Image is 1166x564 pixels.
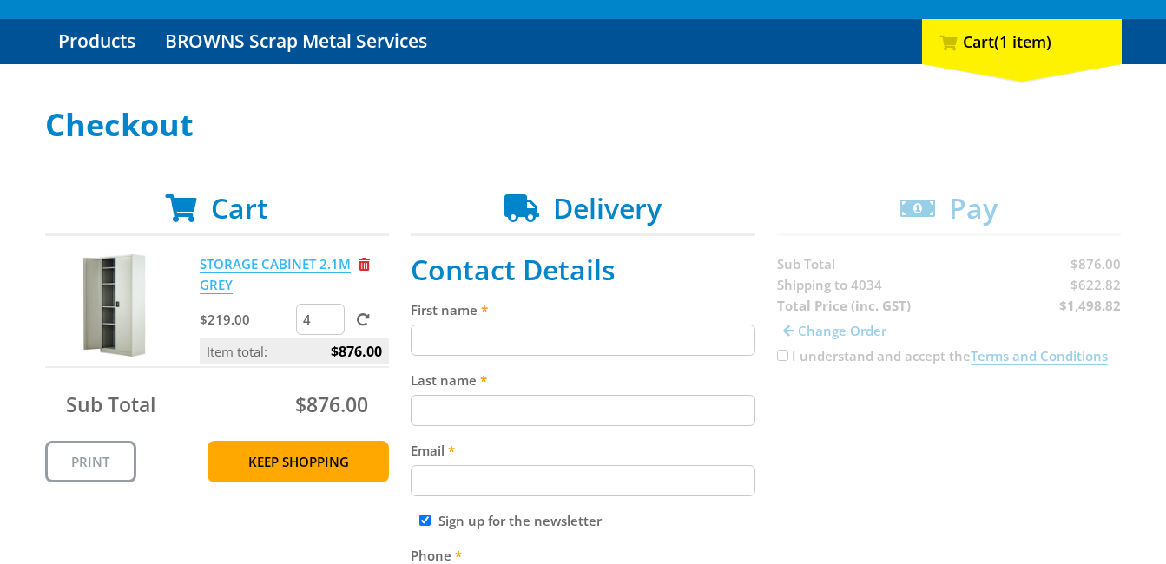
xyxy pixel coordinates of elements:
a: STORAGE CABINET 2.1M GREY [200,255,351,294]
span: Cart [211,189,268,226]
p: $219.00 [200,309,293,330]
a: Keep Shopping [208,441,389,482]
a: Go to the BROWNS Scrap Metal Services page [152,19,440,64]
h2: Contact Details [411,253,755,286]
input: Please enter your last name. [411,395,755,426]
input: Please enter your email address. [411,465,755,496]
span: $876.00 [331,338,382,364]
a: Remove from cart [359,255,370,272]
a: Print [45,441,136,482]
span: (1 item) [994,31,1051,52]
span: Sub Total [66,390,155,418]
p: Item total: [200,338,389,364]
h1: Checkout [45,108,1122,142]
label: First name [411,299,755,320]
label: Sign up for the newsletter [438,512,602,529]
div: Cart [922,19,1122,64]
img: STORAGE CABINET 2.1M GREY [62,253,166,357]
span: Delivery [553,189,662,226]
label: Email [411,440,755,461]
a: Go to the Products page [45,19,148,64]
span: $876.00 [295,390,368,418]
label: Last name [411,370,755,390]
input: Please enter your first name. [411,325,755,356]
